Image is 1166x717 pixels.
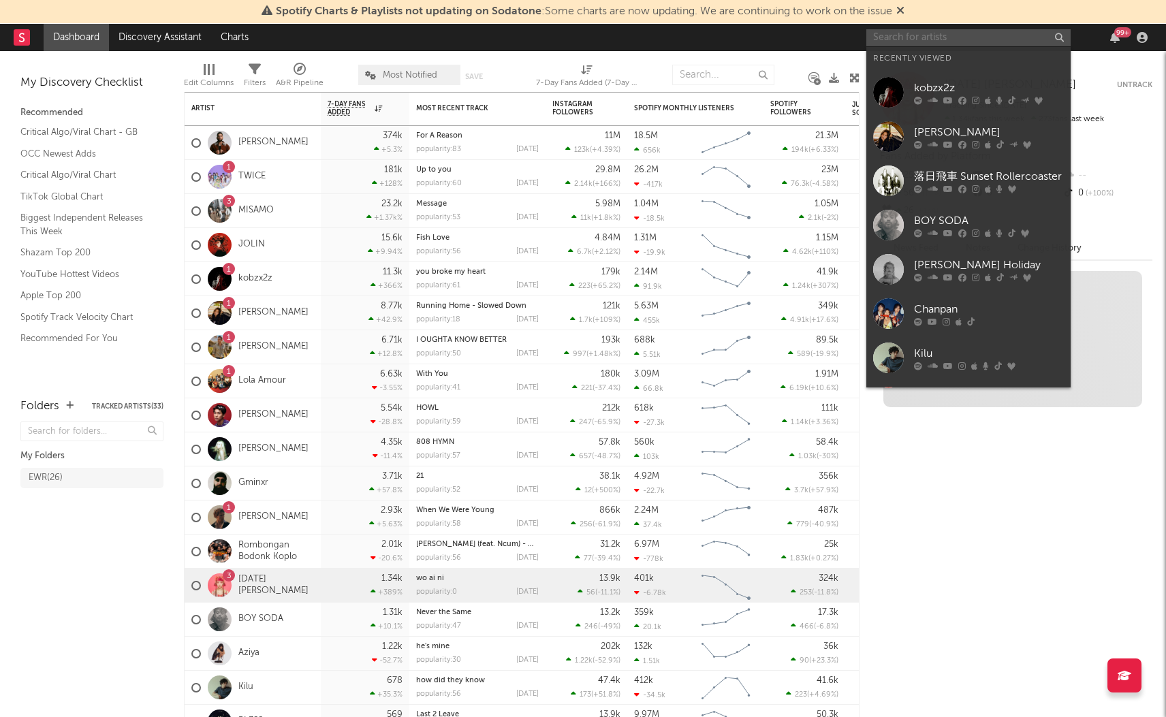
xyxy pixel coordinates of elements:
[416,541,602,548] a: [PERSON_NAME] (feat. Ncum) - Maman Fvndy Remix
[20,398,59,415] div: Folders
[416,439,454,446] a: 808 HYMN
[580,521,593,528] span: 256
[374,145,403,154] div: +5.3 %
[416,302,539,310] div: Running Home - Slowed Down
[20,168,150,182] a: Critical Algo/Viral Chart
[29,470,63,486] div: EWR ( 26 )
[516,214,539,221] div: [DATE]
[783,247,838,256] div: ( )
[20,421,163,441] input: Search for folders...
[634,302,659,310] div: 5.63M
[370,349,403,358] div: +12.8 %
[634,418,665,427] div: -27.3k
[416,370,448,378] a: With You
[634,438,655,447] div: 560k
[416,268,539,276] div: you broke my heart
[381,506,403,515] div: 2.93k
[416,452,460,460] div: popularity: 57
[634,268,658,276] div: 2.14M
[575,554,620,562] div: ( )
[416,336,539,344] div: I OUGHTA KNOW BETTER
[238,137,309,148] a: [PERSON_NAME]
[372,383,403,392] div: -3.55 %
[383,268,403,276] div: 11.3k
[372,179,403,188] div: +128 %
[672,65,774,85] input: Search...
[276,58,324,97] div: A&R Pipeline
[695,126,757,160] svg: Chart title
[866,203,1071,247] a: BOY SODA
[695,296,757,330] svg: Chart title
[634,316,660,325] div: 455k
[634,486,665,495] div: -22.7k
[380,370,403,379] div: 6.63k
[789,451,838,460] div: ( )
[594,419,618,426] span: -65.9 %
[593,283,618,290] span: +65.2 %
[20,448,163,464] div: My Folders
[819,453,836,460] span: -30 %
[821,404,838,413] div: 111k
[416,180,462,187] div: popularity: 60
[581,385,593,392] span: 221
[381,438,403,447] div: 4.35k
[797,351,810,358] span: 589
[816,234,838,242] div: 1.15M
[416,473,539,480] div: 21
[818,302,838,310] div: 349k
[634,180,663,189] div: -417k
[866,29,1071,46] input: Search for artists
[634,452,659,461] div: 103k
[1062,185,1152,202] div: 0
[695,500,757,535] svg: Chart title
[238,574,314,597] a: [DATE] [PERSON_NAME]
[92,403,163,410] button: Tracked Artists(33)
[369,485,403,494] div: +57.8 %
[1084,190,1114,197] span: +100 %
[416,486,460,494] div: popularity: 52
[601,268,620,276] div: 179k
[568,247,620,256] div: ( )
[416,404,539,412] div: HOWL
[791,146,808,154] span: 194k
[382,472,403,481] div: 3.71k
[789,385,808,392] span: 6.19k
[603,302,620,310] div: 121k
[20,331,150,346] a: Recommended For You
[808,214,821,222] span: 2.1k
[634,506,659,515] div: 2.24M
[416,370,539,378] div: With You
[814,249,836,256] span: +110 %
[20,288,150,303] a: Apple Top 200
[371,281,403,290] div: +366 %
[109,24,211,51] a: Discovery Assistant
[20,125,150,140] a: Critical Algo/Viral Chart - GB
[811,521,836,528] span: -40.9 %
[634,104,736,112] div: Spotify Monthly Listeners
[516,350,539,357] div: [DATE]
[516,486,539,494] div: [DATE]
[823,214,836,222] span: -2 %
[593,214,618,222] span: +1.8k %
[578,283,590,290] span: 223
[571,213,620,222] div: ( )
[695,364,757,398] svg: Chart title
[516,282,539,289] div: [DATE]
[588,351,618,358] span: +1.48k %
[634,472,659,481] div: 4.92M
[600,540,620,549] div: 31.2k
[238,511,309,523] a: [PERSON_NAME]
[20,146,150,161] a: OCC Newest Adds
[384,165,403,174] div: 181k
[815,370,838,379] div: 1.91M
[328,100,371,116] span: 7-Day Fans Added
[381,302,403,310] div: 8.77k
[873,50,1064,67] div: Recently Viewed
[914,257,1064,273] div: [PERSON_NAME] Holiday
[634,214,665,223] div: -18.5k
[416,404,439,412] a: HOWL
[516,418,539,426] div: [DATE]
[20,468,163,488] a: EWR(26)
[416,643,450,650] a: he's mine
[634,234,657,242] div: 1.31M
